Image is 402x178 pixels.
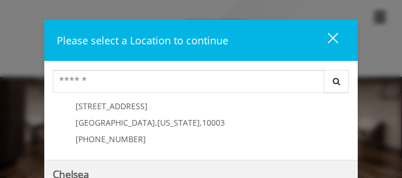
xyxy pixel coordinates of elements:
[76,117,155,128] span: [GEOGRAPHIC_DATA]
[330,77,343,85] i: Search button
[315,32,337,49] div: close dialog
[57,34,228,47] span: Please select a Location to continue
[155,117,157,128] span: ,
[76,134,146,144] span: [PHONE_NUMBER]
[307,28,345,52] button: close dialog
[53,70,349,98] div: Center Select
[202,117,225,128] span: 10003
[157,117,200,128] span: [US_STATE]
[53,70,324,93] input: Search Center
[200,117,202,128] span: ,
[76,101,148,111] span: [STREET_ADDRESS]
